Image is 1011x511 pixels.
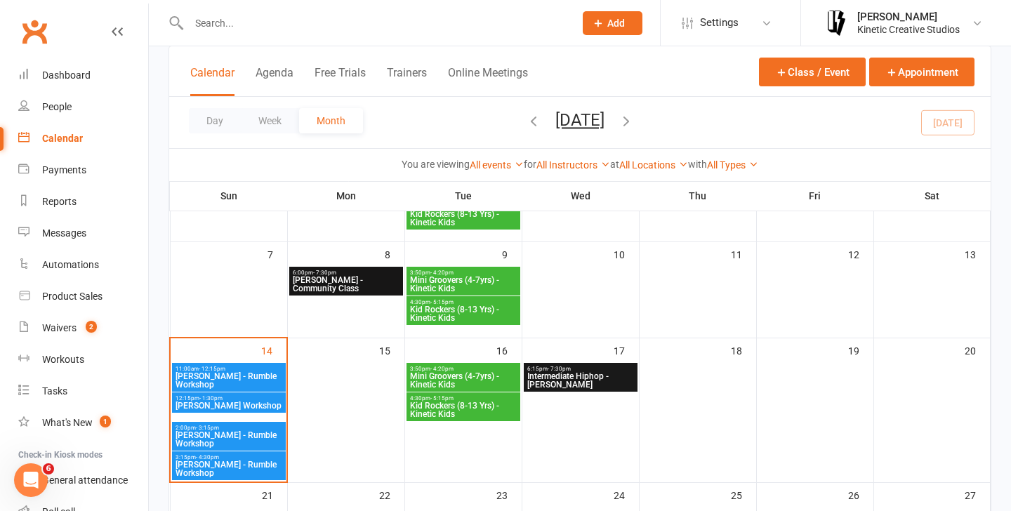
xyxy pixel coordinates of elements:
th: Tue [404,181,522,211]
div: 22 [379,483,404,506]
a: All Locations [619,159,688,171]
button: Calendar [190,66,234,96]
span: [PERSON_NAME] - Rumble Workshop [175,372,283,389]
span: 2 [86,321,97,333]
strong: at [610,159,619,170]
div: Automations [42,259,99,270]
a: All events [470,159,524,171]
a: General attendance kiosk mode [18,465,148,496]
a: All Instructors [536,159,610,171]
div: Payments [42,164,86,175]
th: Wed [522,181,639,211]
a: Product Sales [18,281,148,312]
div: Waivers [42,322,77,333]
a: Waivers 2 [18,312,148,344]
button: Month [299,108,363,133]
button: [DATE] [555,110,604,130]
div: 9 [502,242,522,265]
iframe: Intercom live chat [14,463,48,497]
strong: You are viewing [402,159,470,170]
span: [PERSON_NAME] - Community Class [292,276,400,293]
a: Reports [18,186,148,218]
div: 25 [731,483,756,506]
span: - 4:20pm [430,366,454,372]
span: 2:00pm [175,425,283,431]
div: People [42,101,72,112]
div: Kinetic Creative Studios [857,23,960,36]
a: Dashboard [18,60,148,91]
span: 1 [100,416,111,427]
div: 26 [848,483,873,506]
th: Fri [756,181,873,211]
span: Kid Rockers (8-13 Yrs) - Kinetic Kids [409,210,517,227]
div: 17 [614,338,639,361]
span: [PERSON_NAME] Workshop [175,401,283,410]
span: - 4:20pm [430,270,454,276]
div: Calendar [42,133,83,144]
span: 4:30pm [409,395,517,401]
div: 7 [267,242,287,265]
div: Messages [42,227,86,239]
div: 10 [614,242,639,265]
th: Mon [287,181,404,211]
div: 11 [731,242,756,265]
span: [PERSON_NAME] - Rumble Workshop [175,460,283,477]
span: 6:00pm [292,270,400,276]
div: General attendance [42,474,128,486]
th: Sun [170,181,287,211]
a: Payments [18,154,148,186]
div: 19 [848,338,873,361]
div: 23 [496,483,522,506]
button: Free Trials [315,66,366,96]
a: All Types [707,159,758,171]
span: - 5:15pm [430,395,454,401]
div: 24 [614,483,639,506]
div: 8 [385,242,404,265]
span: - 12:15pm [199,366,225,372]
span: Mini Groovers (4-7yrs) - Kinetic Kids [409,372,517,389]
div: 15 [379,338,404,361]
span: 4:30pm [409,299,517,305]
div: Product Sales [42,291,103,302]
a: Tasks [18,376,148,407]
span: - 4:30pm [196,454,219,460]
span: 11:00am [175,366,283,372]
button: Appointment [869,58,974,86]
span: - 3:15pm [196,425,219,431]
span: - 5:15pm [430,299,454,305]
button: Day [189,108,241,133]
button: Agenda [256,66,293,96]
span: - 7:30pm [548,366,571,372]
div: 21 [262,483,287,506]
th: Sat [873,181,991,211]
button: Trainers [387,66,427,96]
span: Add [607,18,625,29]
div: Tasks [42,385,67,397]
div: 13 [965,242,990,265]
th: Thu [639,181,756,211]
span: 3:50pm [409,270,517,276]
a: What's New1 [18,407,148,439]
div: What's New [42,417,93,428]
strong: for [524,159,536,170]
span: 6 [43,463,54,474]
span: - 1:30pm [199,395,223,401]
a: Messages [18,218,148,249]
div: 18 [731,338,756,361]
img: thumb_image1674531864.png [822,9,850,37]
div: 14 [261,338,286,361]
span: 3:15pm [175,454,283,460]
input: Search... [185,13,564,33]
div: 12 [848,242,873,265]
button: Online Meetings [448,66,528,96]
div: 16 [496,338,522,361]
div: 27 [965,483,990,506]
span: 6:15pm [527,366,635,372]
span: 3:50pm [409,366,517,372]
span: [PERSON_NAME] - Rumble Workshop [175,431,283,448]
strong: with [688,159,707,170]
span: - 7:30pm [313,270,336,276]
div: [PERSON_NAME] [857,11,960,23]
span: Kid Rockers (8-13 Yrs) - Kinetic Kids [409,401,517,418]
div: 20 [965,338,990,361]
